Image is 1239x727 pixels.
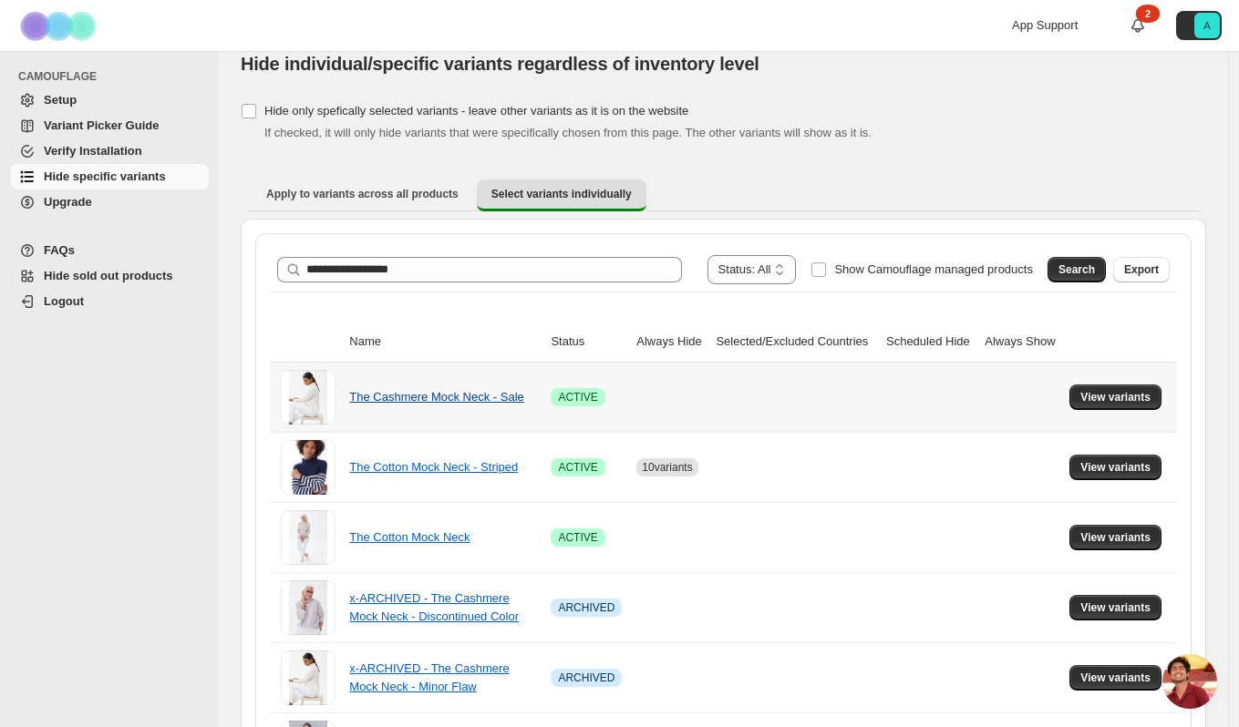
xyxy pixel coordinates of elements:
[558,600,614,615] span: ARCHIVED
[979,322,1064,363] th: Always Show
[349,591,519,623] a: x-ARCHIVED - The Cashmere Mock Neck - Discontinued Color
[1080,671,1151,685] span: View variants
[1203,20,1211,31] text: A
[44,195,92,209] span: Upgrade
[44,269,173,282] span: Hide sold out products
[44,243,75,257] span: FAQs
[1048,257,1106,282] button: Search
[349,661,509,693] a: x-ARCHIVED - The Cashmere Mock Neck - Minor Flaw
[1069,384,1162,410] button: View variants
[11,289,209,314] a: Logout
[11,138,209,164] a: Verify Installation
[11,87,209,113] a: Setup
[1124,262,1159,277] span: Export
[44,144,142,158] span: Verify Installation
[491,187,632,201] span: Select variants individually
[15,1,106,51] img: Camouflage
[558,390,597,404] span: ACTIVE
[1113,257,1170,282] button: Export
[266,187,459,201] span: Apply to variants across all products
[558,671,614,685] span: ARCHIVED
[1194,13,1220,38] span: Avatar with initials A
[241,54,759,74] span: Hide individual/specific variants regardless of inventory level
[252,179,473,209] button: Apply to variants across all products
[477,179,646,211] button: Select variants individually
[642,461,692,474] span: 10 variants
[1176,11,1222,40] button: Avatar with initials A
[834,262,1033,276] span: Show Camouflage managed products
[18,69,210,84] span: CAMOUFLAGE
[264,104,688,118] span: Hide only spefically selected variants - leave other variants as it is on the website
[44,118,159,132] span: Variant Picker Guide
[1069,525,1162,550] button: View variants
[11,189,209,215] a: Upgrade
[1080,460,1151,475] span: View variants
[349,390,523,404] a: The Cashmere Mock Neck - Sale
[545,322,631,363] th: Status
[1012,18,1078,32] span: App Support
[264,126,872,139] span: If checked, it will only hide variants that were specifically chosen from this page. The other va...
[349,530,470,544] a: The Cotton Mock Neck
[558,460,597,475] span: ACTIVE
[44,169,166,183] span: Hide specific variants
[1129,16,1147,35] a: 2
[1080,390,1151,404] span: View variants
[44,93,77,107] span: Setup
[881,322,979,363] th: Scheduled Hide
[558,530,597,545] span: ACTIVE
[44,294,84,308] span: Logout
[11,164,209,189] a: Hide specific variants
[1080,600,1151,615] span: View variants
[1080,530,1151,545] span: View variants
[11,263,209,289] a: Hide sold out products
[1069,595,1162,620] button: View variants
[11,238,209,263] a: FAQs
[1162,654,1217,709] div: Open chat
[631,322,710,363] th: Always Hide
[344,322,545,363] th: Name
[11,113,209,138] a: Variant Picker Guide
[710,322,881,363] th: Selected/Excluded Countries
[1069,665,1162,691] button: View variants
[1069,455,1162,480] button: View variants
[1136,5,1160,23] div: 2
[349,460,518,474] a: The Cotton Mock Neck - Striped
[1058,262,1095,277] span: Search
